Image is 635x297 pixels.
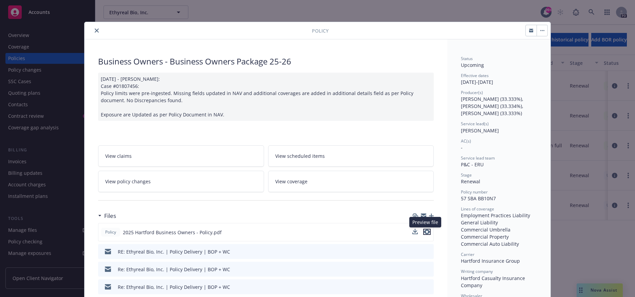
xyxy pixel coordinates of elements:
div: [DATE] - [DATE] [461,73,537,86]
button: preview file [425,283,431,291]
div: General Liability [461,219,537,226]
span: Effective dates [461,73,489,78]
span: 2025 Hartford Business Owners - Policy.pdf [123,229,222,236]
button: preview file [423,229,431,236]
div: Re: Ethyreal Bio, Inc. | Policy Delivery | BOP + WC [118,283,230,291]
span: 57 SBA BB10N7 [461,195,496,202]
div: Files [98,211,116,220]
span: Upcoming [461,62,484,68]
span: Service lead(s) [461,121,489,127]
div: Preview file [409,217,441,227]
button: download file [412,229,418,236]
span: View claims [105,152,132,160]
span: Stage [461,172,472,178]
span: Producer(s) [461,90,483,95]
span: AC(s) [461,138,471,144]
div: Commercial Umbrella [461,226,537,233]
div: Commercial Property [461,233,537,240]
div: Employment Practices Liability [461,212,537,219]
span: View policy changes [105,178,151,185]
div: Business Owners - Business Owners Package 25-26 [98,56,434,67]
span: View scheduled items [275,152,325,160]
span: Status [461,56,473,61]
span: Policy number [461,189,488,195]
button: preview file [425,266,431,273]
div: RE: Ethyreal Bio, Inc. | Policy Delivery | BOP + WC [118,248,230,255]
button: download file [414,248,419,255]
span: Hartford Insurance Group [461,258,520,264]
button: preview file [423,229,431,235]
span: Carrier [461,252,474,257]
span: View coverage [275,178,307,185]
button: preview file [425,248,431,255]
div: Commercial Auto Liability [461,240,537,247]
button: download file [414,266,419,273]
span: - [461,144,463,151]
span: P&C - ERU [461,161,484,168]
h3: Files [104,211,116,220]
div: Re: Ethyreal Bio, Inc. | Policy Delivery | BOP + WC [118,266,230,273]
button: close [93,26,101,35]
div: [DATE] - [PERSON_NAME]: Case #01807456: Policy limits were pre-ingested. Missing fields updated i... [98,73,434,121]
span: Renewal [461,178,480,185]
span: Lines of coverage [461,206,494,212]
span: Policy [312,27,329,34]
span: [PERSON_NAME] [461,127,499,134]
a: View scheduled items [268,145,434,167]
button: download file [414,283,419,291]
span: Service lead team [461,155,495,161]
span: Writing company [461,268,493,274]
a: View coverage [268,171,434,192]
span: [PERSON_NAME] (33.333%), [PERSON_NAME] (33.334%), [PERSON_NAME] (33.333%) [461,96,525,116]
a: View claims [98,145,264,167]
button: download file [412,229,418,234]
span: Policy [104,229,117,235]
span: Hartford Casualty Insurance Company [461,275,526,289]
a: View policy changes [98,171,264,192]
